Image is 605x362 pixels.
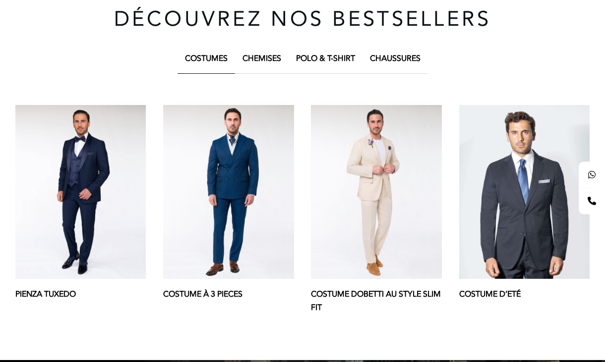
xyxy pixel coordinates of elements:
img: 2 [311,105,442,279]
p: Pienza Tuxedo [15,288,146,301]
img: 1 [163,105,294,279]
img: 19 [15,105,146,279]
p: Costume à 3 pieces [163,288,294,301]
div: COSTUMES [185,52,228,65]
h2: Découvrez Nos Bestsellers [15,9,590,35]
div: Chemises [242,52,281,65]
div: POLO & T-SHIRT [296,52,355,65]
p: Costume Dobetti au Style Slim Fit [311,288,442,314]
img: Copy of co-319281-11-nvy [459,105,590,279]
span: Whatsapp [579,180,605,187]
a: Call Us [579,188,605,214]
a: Whatsapp [579,161,605,188]
p: Costume D’Eté [459,288,590,301]
span: Call Us [579,207,605,213]
div: CHAUSSURES [370,52,421,65]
